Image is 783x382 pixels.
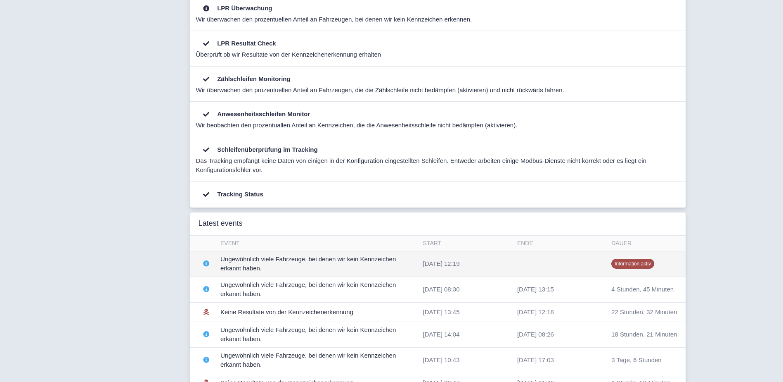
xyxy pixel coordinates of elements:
[199,219,243,228] h3: Latest events
[423,260,460,267] span: [DATE] 12:19
[196,86,675,95] div: Wir überwachen den prozentuellen Anteil an Fahrzeugen, die die Zählschleife nicht bedämpfen (akti...
[217,146,317,153] b: Schleifenüberprüfung im Tracking
[196,121,675,130] div: Wir beobachten den prozentuallen Anteil an Kennzeichen, die die Anwesenheitsschleife nicht bedämp...
[517,356,554,363] span: [DATE] 17:03
[608,347,685,373] td: 3 Tage, 6 Stunden
[514,236,608,251] th: Ende
[217,236,420,251] th: Event
[196,156,675,175] div: Das Tracking empfängt keine Daten von einigen in der Konfiguration eingestellten Schleifen. Entwe...
[217,110,310,117] b: Anwesenheitsschleifen Monitor
[423,286,460,293] span: [DATE] 08:30
[217,277,420,302] td: Ungewöhnlich viele Fahrzeuge, bei denen wir kein Kennzeichen erkannt haben.
[217,40,276,47] b: LPR Resultat Check
[199,191,263,198] a: Tracking Status
[608,277,685,302] td: 4 Stunden, 45 Minuten
[217,302,420,322] td: Keine Resultate von der Kennzeichenerkennung
[217,322,420,347] td: Ungewöhnlich viele Fahrzeuge, bei denen wir kein Kennzeichen erkannt haben.
[423,308,460,315] span: [DATE] 13:45
[217,251,420,277] td: Ungewöhnlich viele Fahrzeuge, bei denen wir kein Kennzeichen erkannt haben.
[217,5,272,12] b: LPR Überwachung
[217,75,291,82] b: Zählschleifen Monitoring
[608,236,685,251] th: Dauer
[217,191,263,198] b: Tracking Status
[517,286,554,293] span: [DATE] 13:15
[611,259,654,269] span: Information aktiv
[517,308,554,315] span: [DATE] 12:18
[199,5,272,12] a: LPR Überwachung
[199,75,291,82] a: Zählschleifen Monitoring
[423,356,460,363] span: [DATE] 10:43
[199,110,310,117] a: Anwesenheitsschleifen Monitor
[199,146,318,153] a: Schleifenüberprüfung im Tracking
[608,302,685,322] td: 22 Stunden, 32 Minuten
[199,40,276,47] a: LPR Resultat Check
[423,331,460,338] span: [DATE] 14:04
[196,15,675,24] div: Wir überwachen den prozentuellen Anteil an Fahrzeugen, bei denen wir kein Kennzeichen erkennen.
[217,347,420,373] td: Ungewöhnlich viele Fahrzeuge, bei denen wir kein Kennzeichen erkannt haben.
[517,331,554,338] span: [DATE] 08:26
[420,236,514,251] th: Start
[196,50,675,60] div: Überprüft ob wir Resultate von der Kennzeichenerkennung erhalten
[608,322,685,347] td: 18 Stunden, 21 Minuten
